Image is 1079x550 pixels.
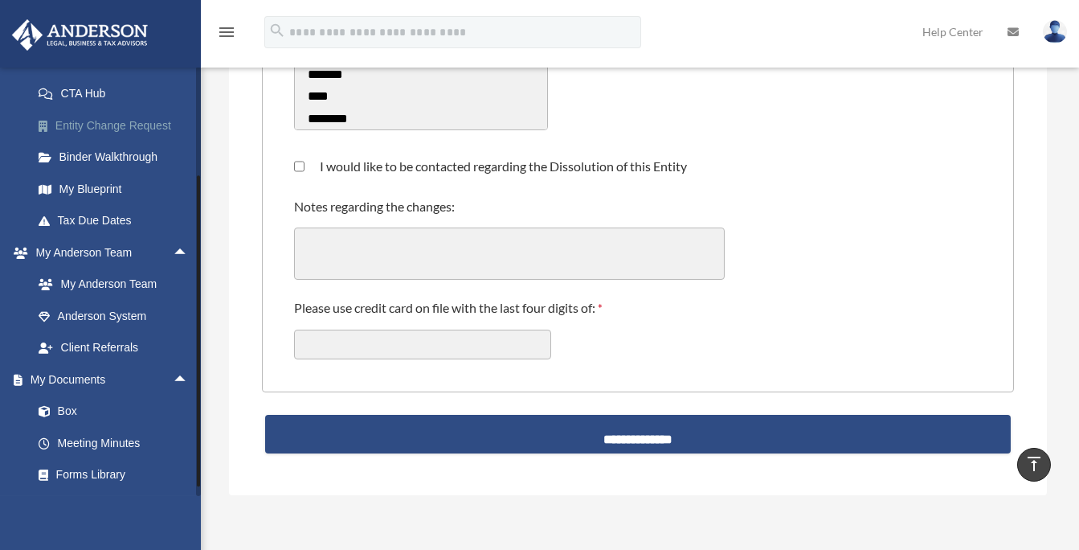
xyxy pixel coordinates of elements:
a: Meeting Minutes [22,427,213,459]
a: vertical_align_top [1017,448,1051,482]
span: arrow_drop_up [173,236,205,269]
i: menu [217,23,236,42]
a: Entity Change Request [22,109,213,142]
a: My Anderson Teamarrow_drop_up [11,236,213,269]
a: Client Referrals [22,332,213,364]
i: search [268,22,286,39]
img: User Pic [1043,20,1067,43]
label: Notes regarding the changes: [294,198,459,218]
a: My Anderson Team [22,269,213,301]
a: My Documentsarrow_drop_up [11,363,213,396]
a: Box [22,396,213,428]
a: My Blueprint [22,173,213,205]
a: Tax Due Dates [22,205,213,237]
a: Anderson System [22,300,213,332]
a: Forms Library [22,459,213,491]
img: Anderson Advisors Platinum Portal [7,19,153,51]
span: arrow_drop_up [173,363,205,396]
a: Notarize [22,490,213,523]
a: menu [217,28,236,42]
label: Please use credit card on file with the last four digits of: [294,299,607,320]
label: I would like to be contacted regarding the Dissolution of this Entity [304,160,687,173]
a: CTA Hub [22,78,213,110]
i: vertical_align_top [1024,454,1044,474]
a: Binder Walkthrough [22,142,213,174]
